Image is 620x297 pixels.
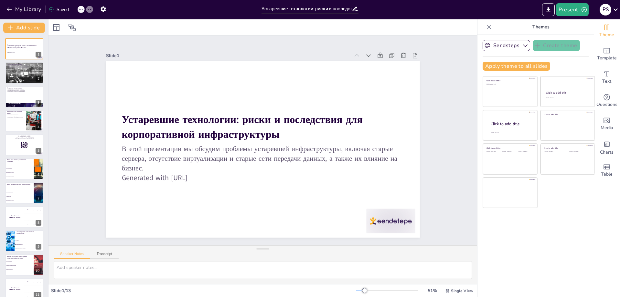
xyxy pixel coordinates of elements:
span: Position [68,24,76,31]
span: Все вышеперечисленное [6,200,33,201]
div: Click to add text [569,151,590,153]
div: 10 [34,268,41,274]
strong: [DOMAIN_NAME] [21,135,31,137]
div: 8 [5,206,43,228]
div: 1 [36,52,41,57]
p: Устаревшие серверы снижают производительность [7,65,41,66]
div: https://cdn.sendsteps.com/images/logo/sendsteps_logo_white.pnghttps://cdn.sendsteps.com/images/lo... [5,158,43,179]
div: https://cdn.sendsteps.com/images/logo/sendsteps_logo_white.pnghttps://cdn.sendsteps.com/images/lo... [5,62,43,83]
span: Увеличение гибкости [6,192,33,193]
div: Click to add text [544,151,564,153]
p: Устаревшие сети передачи данных [7,111,24,114]
div: Add images, graphics, shapes or video [594,112,620,136]
div: Click to add text [486,151,501,153]
div: https://cdn.sendsteps.com/images/logo/sendsteps_logo_white.pnghttps://cdn.sendsteps.com/images/lo... [5,134,43,156]
p: Отсутствие виртуализации [7,87,41,89]
button: Export to PowerPoint [542,3,555,16]
div: Jaap [37,217,39,218]
span: Text [602,78,611,85]
button: P S [600,3,611,16]
p: Проблемы с безопасностью [7,114,24,116]
span: Theme [599,31,614,38]
div: Get real-time input from your audience [594,89,620,112]
div: Click to add text [486,84,533,85]
p: Какой риск связан с устаревшими серверами? [7,159,32,162]
button: Present [556,3,588,16]
div: Click to add body [491,132,531,134]
div: 9 [36,244,41,250]
span: Увеличивают безопасность [16,236,43,237]
div: [PERSON_NAME] [34,224,40,225]
div: P S [600,4,611,15]
p: Проблемы старых серверов [7,63,41,65]
input: Insert title [262,4,352,14]
p: Задержки в передаче данных [7,116,24,117]
div: Layout [51,22,61,33]
span: Single View [451,288,473,293]
p: Generated with [URL] [7,52,41,53]
p: Какое преимущество дает виртуализация? [7,184,32,186]
div: 100 [24,278,43,285]
p: Потеря гибкости в управлении ресурсами [7,88,41,90]
div: Click to add text [546,97,589,99]
p: Ограниченные возможности для новых технологий [7,67,41,68]
button: Speaker Notes [54,252,90,259]
div: 5 [36,148,41,154]
div: Add charts and graphs [594,136,620,159]
div: Jaap [37,289,39,290]
div: Click to add title [544,113,590,116]
button: My Library [5,4,44,15]
div: Click to add text [518,151,533,153]
div: Click to add title [486,79,533,82]
p: Каковы последствия использования устаревшей инфраструктуры? [7,255,32,259]
p: Themes [494,19,587,35]
div: Click to add title [546,91,589,95]
span: Не влияют [16,240,43,241]
div: Click to add title [486,147,533,149]
p: Старые серверы увеличивают затраты на обслуживание [7,66,41,67]
p: and login with code [7,137,41,139]
span: Снижение производительности [6,164,33,165]
div: Slide 1 / 13 [51,288,356,294]
div: 4 [36,124,41,130]
div: 9 [5,230,43,251]
span: Questions [596,101,617,108]
div: 7 [36,196,41,202]
p: В этой презентации мы обсудим проблемы устаревшей инфраструктуры, включая старые сервера, отсутст... [7,48,41,52]
div: 7 [5,182,43,203]
div: 8 [36,220,41,226]
p: Ограниченная пропускная способность [7,117,24,118]
strong: Устаревшие технологии: риски и последствия для корпоративной инфраструктуры [224,43,278,284]
button: Transcript [90,252,119,259]
span: Улучшение производительности [6,265,33,265]
div: 6 [36,172,41,178]
div: 200 [24,285,43,292]
p: Как устаревшие сети влияют на безопасность? [16,231,41,234]
span: Увеличение безопасности [6,188,33,189]
span: Увеличивают скорость передачи [16,248,43,249]
span: Table [601,171,613,178]
span: Увеличение затрат [6,168,33,169]
button: Add slide [3,23,45,33]
div: 3 [36,100,41,106]
div: 2 [36,76,41,82]
span: Увеличение затрат [6,261,33,262]
strong: Устаревшие технологии: риски и последствия для корпоративной инфраструктуры [7,44,37,48]
div: https://cdn.sendsteps.com/images/logo/sendsteps_logo_white.pnghttps://cdn.sendsteps.com/images/lo... [5,86,43,108]
div: 100 [24,206,43,213]
div: Add text boxes [594,66,620,89]
div: Add a table [594,159,620,182]
span: Снижение затрат [6,196,33,197]
div: Saved [49,6,69,13]
span: Media [601,124,613,131]
span: Вызывают уязвимости [16,244,43,245]
p: Go to [7,135,41,137]
div: https://cdn.sendsteps.com/images/logo/sendsteps_logo_white.pnghttps://cdn.sendsteps.com/images/lo... [5,38,43,59]
span: Template [597,55,617,62]
h4: The winner is [PERSON_NAME] [5,215,24,218]
span: Увеличение безопасности [6,176,33,177]
p: Неэффективное использование оборудования [7,90,41,91]
div: 300 [24,220,43,228]
div: Change the overall theme [594,19,620,43]
h4: The winner is [PERSON_NAME] [5,287,24,291]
